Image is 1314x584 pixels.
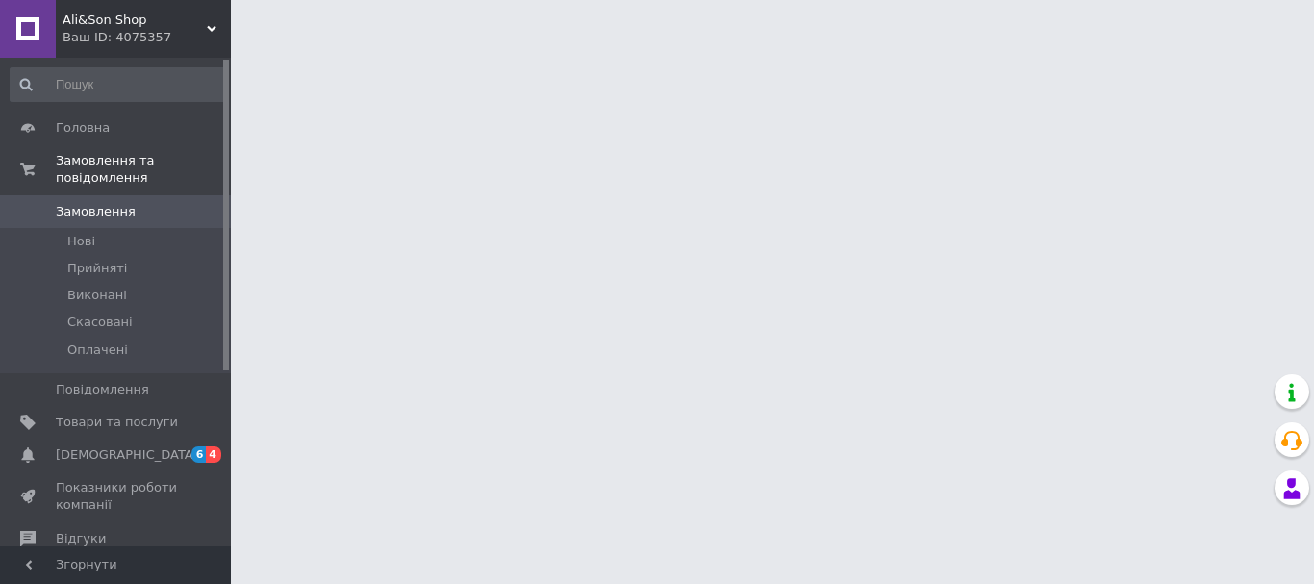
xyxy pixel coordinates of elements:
[206,446,221,463] span: 4
[10,67,227,102] input: Пошук
[67,342,128,359] span: Оплачені
[56,203,136,220] span: Замовлення
[56,530,106,547] span: Відгуки
[56,414,178,431] span: Товари та послуги
[67,260,127,277] span: Прийняті
[67,287,127,304] span: Виконані
[56,119,110,137] span: Головна
[67,233,95,250] span: Нові
[56,479,178,514] span: Показники роботи компанії
[56,152,231,187] span: Замовлення та повідомлення
[67,314,133,331] span: Скасовані
[56,381,149,398] span: Повідомлення
[56,446,198,464] span: [DEMOGRAPHIC_DATA]
[191,446,207,463] span: 6
[63,29,231,46] div: Ваш ID: 4075357
[63,12,207,29] span: Ali&Son Shop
